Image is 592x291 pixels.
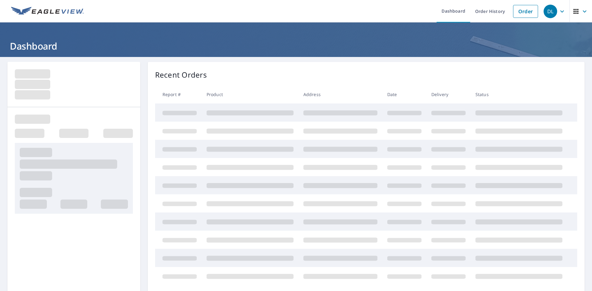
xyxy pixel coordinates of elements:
th: Delivery [426,85,471,103]
th: Date [382,85,426,103]
th: Status [471,85,567,103]
div: DL [544,5,557,18]
a: Order [513,5,538,18]
th: Product [202,85,298,103]
th: Report # [155,85,202,103]
p: Recent Orders [155,69,207,80]
h1: Dashboard [7,40,585,52]
th: Address [298,85,382,103]
img: EV Logo [11,7,84,16]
